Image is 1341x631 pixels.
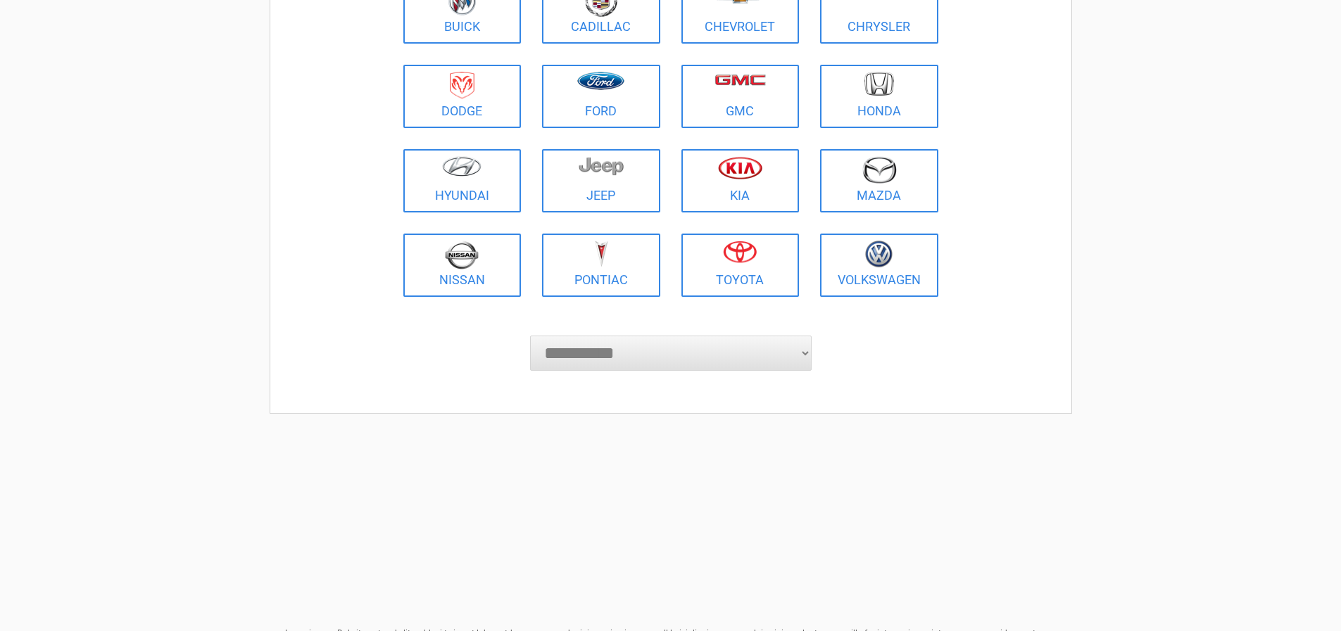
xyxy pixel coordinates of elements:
[542,65,660,128] a: Ford
[681,149,800,212] a: Kia
[864,72,894,96] img: honda
[723,241,757,263] img: toyota
[594,241,608,267] img: pontiac
[718,156,762,179] img: kia
[542,234,660,297] a: Pontiac
[442,156,481,177] img: hyundai
[681,65,800,128] a: GMC
[577,72,624,90] img: ford
[865,241,893,268] img: volkswagen
[820,234,938,297] a: Volkswagen
[450,72,474,99] img: dodge
[403,149,522,212] a: Hyundai
[862,156,897,184] img: mazda
[579,156,624,176] img: jeep
[714,74,766,86] img: gmc
[403,65,522,128] a: Dodge
[403,234,522,297] a: Nissan
[820,65,938,128] a: Honda
[445,241,479,269] img: nissan
[820,149,938,212] a: Mazda
[542,149,660,212] a: Jeep
[681,234,800,297] a: Toyota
